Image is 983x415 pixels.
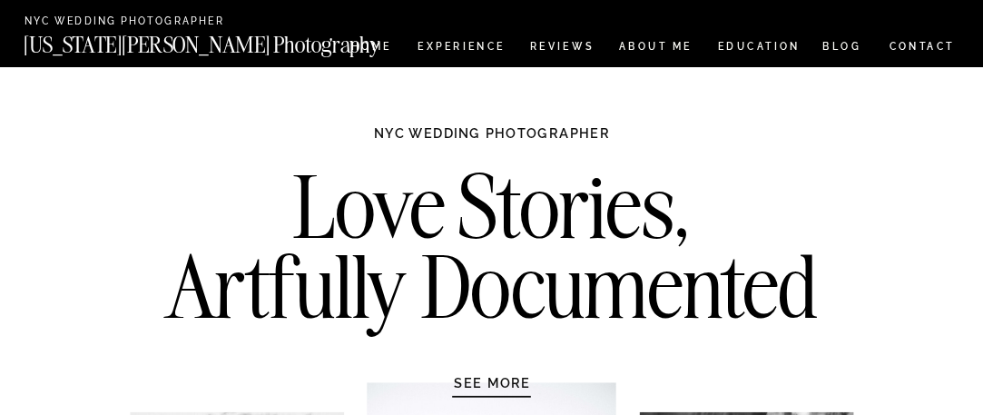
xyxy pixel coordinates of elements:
[888,38,956,56] a: CONTACT
[418,42,504,55] a: Experience
[339,124,645,157] h1: NYC WEDDING PHOTOGRAPHER
[716,42,802,55] a: EDUCATION
[349,42,395,55] a: HOME
[148,166,835,339] h2: Love Stories, Artfully Documented
[25,16,271,29] a: NYC Wedding Photographer
[822,42,861,55] a: BLOG
[415,374,570,390] a: SEE MORE
[618,42,693,55] a: ABOUT ME
[530,42,592,55] a: REVIEWS
[24,34,435,47] a: [US_STATE][PERSON_NAME] Photography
